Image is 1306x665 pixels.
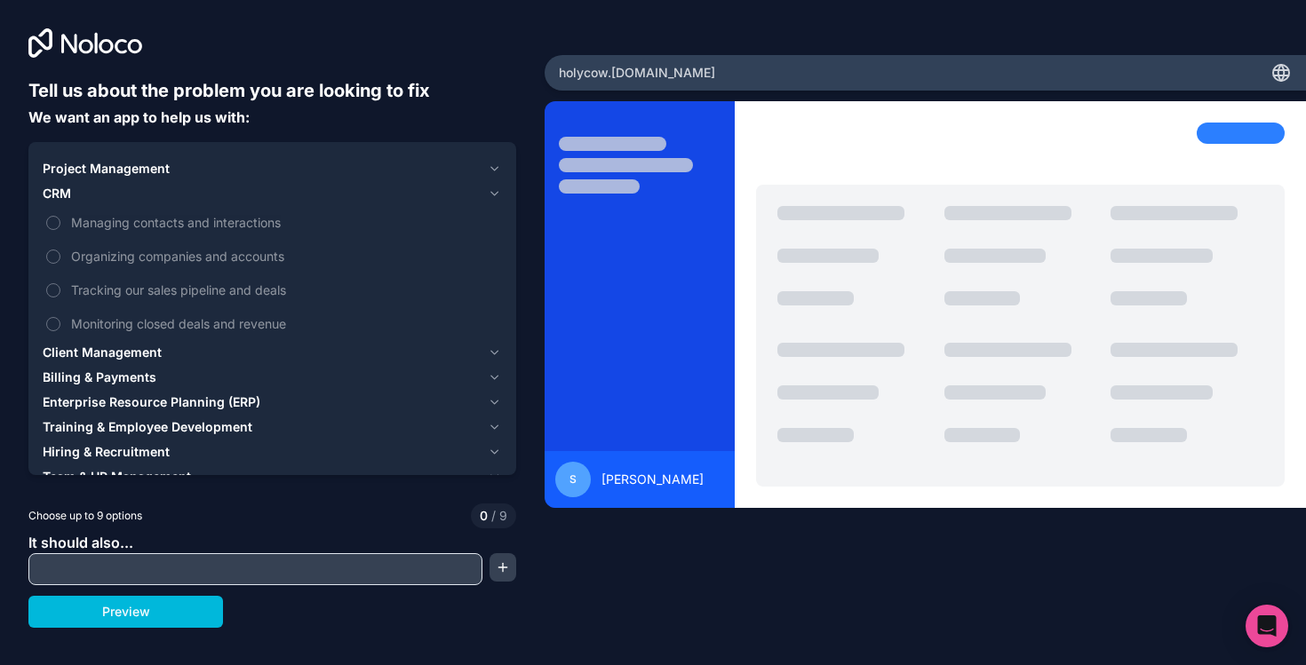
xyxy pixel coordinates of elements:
[43,439,502,464] button: Hiring & Recruitment
[488,507,507,525] span: 9
[43,365,502,390] button: Billing & Payments
[71,247,498,265] span: Organizing companies and accounts
[28,508,142,524] span: Choose up to 9 options
[43,393,260,411] span: Enterprise Resource Planning (ERP)
[28,78,516,103] h6: Tell us about the problem you are looking to fix
[28,596,223,628] button: Preview
[46,249,60,264] button: Organizing companies and accounts
[43,206,502,340] div: CRM
[491,508,496,523] span: /
[559,64,715,82] span: holycow .[DOMAIN_NAME]
[28,534,133,551] span: It should also...
[43,181,502,206] button: CRM
[601,471,704,488] span: [PERSON_NAME]
[71,213,498,232] span: Managing contacts and interactions
[71,281,498,299] span: Tracking our sales pipeline and deals
[43,415,502,439] button: Training & Employee Development
[43,340,502,365] button: Client Management
[43,368,156,386] span: Billing & Payments
[46,317,60,331] button: Monitoring closed deals and revenue
[71,314,498,333] span: Monitoring closed deals and revenue
[46,216,60,230] button: Managing contacts and interactions
[480,507,488,525] span: 0
[43,418,252,436] span: Training & Employee Development
[43,344,162,361] span: Client Management
[569,472,577,487] span: S
[43,156,502,181] button: Project Management
[46,283,60,297] button: Tracking our sales pipeline and deals
[43,443,170,461] span: Hiring & Recruitment
[43,464,502,489] button: Team & HR Management
[43,185,71,202] span: CRM
[1246,605,1288,647] div: Open Intercom Messenger
[43,160,170,178] span: Project Management
[28,108,250,126] span: We want an app to help us with:
[43,468,191,486] span: Team & HR Management
[43,390,502,415] button: Enterprise Resource Planning (ERP)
